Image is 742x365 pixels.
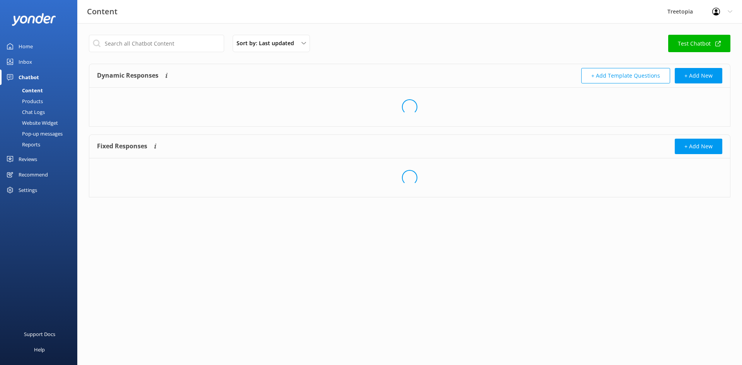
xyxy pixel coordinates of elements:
[34,342,45,357] div: Help
[5,96,77,107] a: Products
[675,68,722,83] button: + Add New
[237,39,299,48] span: Sort by: Last updated
[19,182,37,198] div: Settings
[5,85,77,96] a: Content
[19,54,32,70] div: Inbox
[581,68,670,83] button: + Add Template Questions
[5,107,45,117] div: Chat Logs
[24,326,55,342] div: Support Docs
[5,107,77,117] a: Chat Logs
[87,5,117,18] h3: Content
[5,96,43,107] div: Products
[5,117,58,128] div: Website Widget
[5,139,77,150] a: Reports
[5,139,40,150] div: Reports
[675,139,722,154] button: + Add New
[668,35,730,52] a: Test Chatbot
[5,85,43,96] div: Content
[12,13,56,26] img: yonder-white-logo.png
[97,139,147,154] h4: Fixed Responses
[89,35,224,52] input: Search all Chatbot Content
[5,128,77,139] a: Pop-up messages
[5,117,77,128] a: Website Widget
[97,68,158,83] h4: Dynamic Responses
[19,167,48,182] div: Recommend
[19,151,37,167] div: Reviews
[19,70,39,85] div: Chatbot
[5,128,63,139] div: Pop-up messages
[19,39,33,54] div: Home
